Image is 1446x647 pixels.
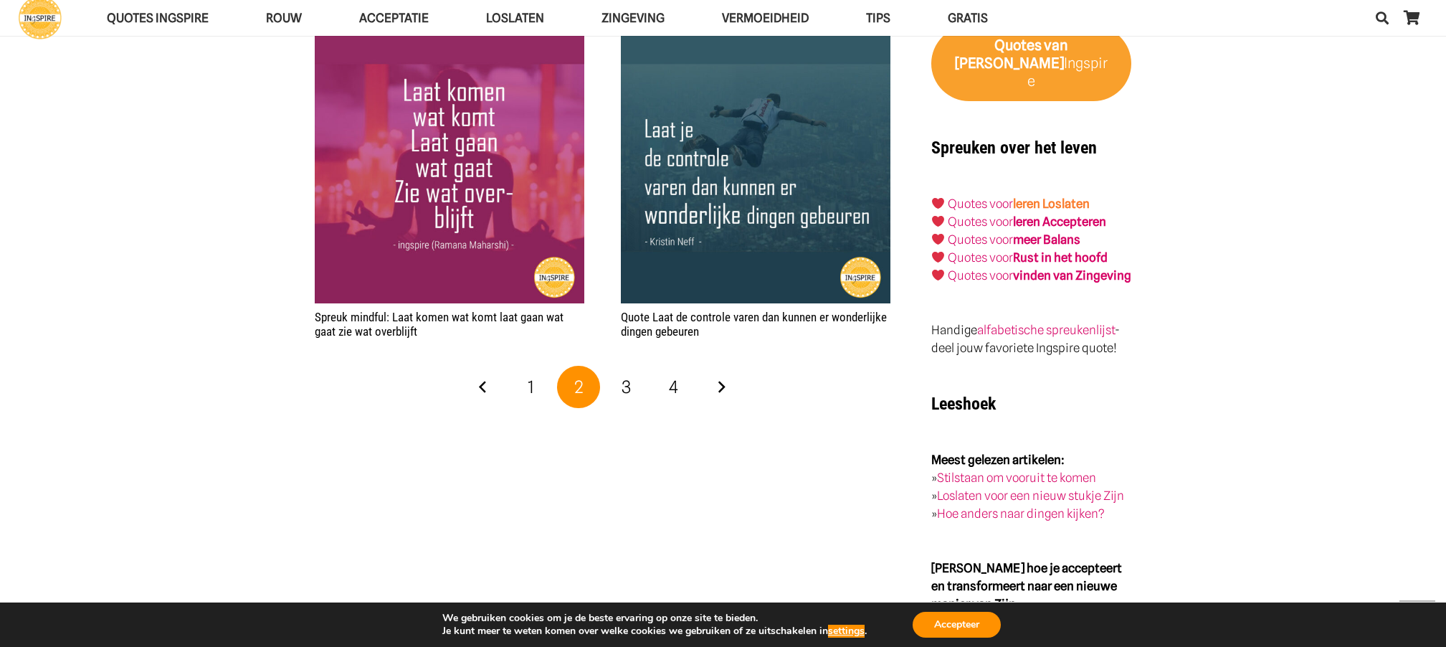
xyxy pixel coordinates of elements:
[977,323,1115,337] a: alfabetische spreukenlijst
[1399,600,1435,636] a: Terug naar top
[937,488,1124,503] a: Loslaten voor een nieuw stukje Zijn
[442,612,867,625] p: We gebruiken cookies om je de beste ervaring op onze site te bieden.
[931,453,1065,467] strong: Meest gelezen artikelen:
[359,11,429,25] span: Acceptatie
[932,233,944,245] img: ❤
[932,251,944,263] img: ❤
[932,197,944,209] img: ❤
[948,250,1108,265] a: Quotes voorRust in het hoofd
[931,394,996,414] strong: Leeshoek
[931,26,1131,102] a: Quotes van [PERSON_NAME]Ingspire
[931,138,1097,158] strong: Spreuken over het leven
[948,197,1013,211] a: Quotes voor
[621,34,890,303] a: Quote Laat de controle varen dan kunnen er wonderlijke dingen gebeuren
[315,34,584,303] img: Spreuk mindfulness: Laat komen wat komt laat gaan wat gaat zie wat overblijft - ingspire
[510,366,553,409] a: Pagina 1
[913,612,1001,638] button: Accepteer
[948,11,988,25] span: GRATIS
[601,11,665,25] span: Zingeving
[652,366,695,409] a: Pagina 4
[107,11,209,25] span: QUOTES INGSPIRE
[621,310,887,339] a: Quote Laat de controle varen dan kunnen er wonderlijke dingen gebeuren
[955,37,1068,72] strong: van [PERSON_NAME]
[931,561,1122,611] strong: [PERSON_NAME] hoe je accepteert en transformeert naar een nieuwe manier van Zijn:
[1013,214,1106,229] a: leren Accepteren
[994,37,1042,54] strong: Quotes
[1013,197,1090,211] a: leren Loslaten
[722,11,809,25] span: VERMOEIDHEID
[557,366,600,409] span: Pagina 2
[622,377,631,397] span: 3
[315,310,563,339] a: Spreuk mindful: Laat komen wat komt laat gaan wat gaat zie wat overblijft
[1013,250,1108,265] strong: Rust in het hoofd
[932,269,944,281] img: ❤
[937,506,1105,521] a: Hoe anders naar dingen kijken?
[486,11,544,25] span: Loslaten
[828,625,865,638] button: settings
[931,321,1131,357] p: Handige - deel jouw favoriete Ingspire quote!
[932,215,944,227] img: ❤
[948,232,1080,247] a: Quotes voormeer Balans
[937,471,1096,485] a: Stilstaan om vooruit te komen
[528,377,534,397] span: 1
[266,11,302,25] span: ROUW
[605,366,648,409] a: Pagina 3
[948,214,1013,229] a: Quotes voor
[931,451,1131,523] p: » » »
[442,625,867,638] p: Je kunt meer te weten komen over welke cookies we gebruiken of ze uitschakelen in .
[621,34,890,303] img: Spreuk: Laat je de controle varen dan kunnen er wonderlijk dingen gebeuren
[866,11,890,25] span: TIPS
[948,268,1131,283] a: Quotes voorvinden van Zingeving
[1013,268,1131,283] strong: vinden van Zingeving
[1013,232,1080,247] strong: meer Balans
[574,377,584,397] span: 2
[669,377,678,397] span: 4
[315,34,584,303] a: Spreuk mindful: Laat komen wat komt laat gaan wat gaat zie wat overblijft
